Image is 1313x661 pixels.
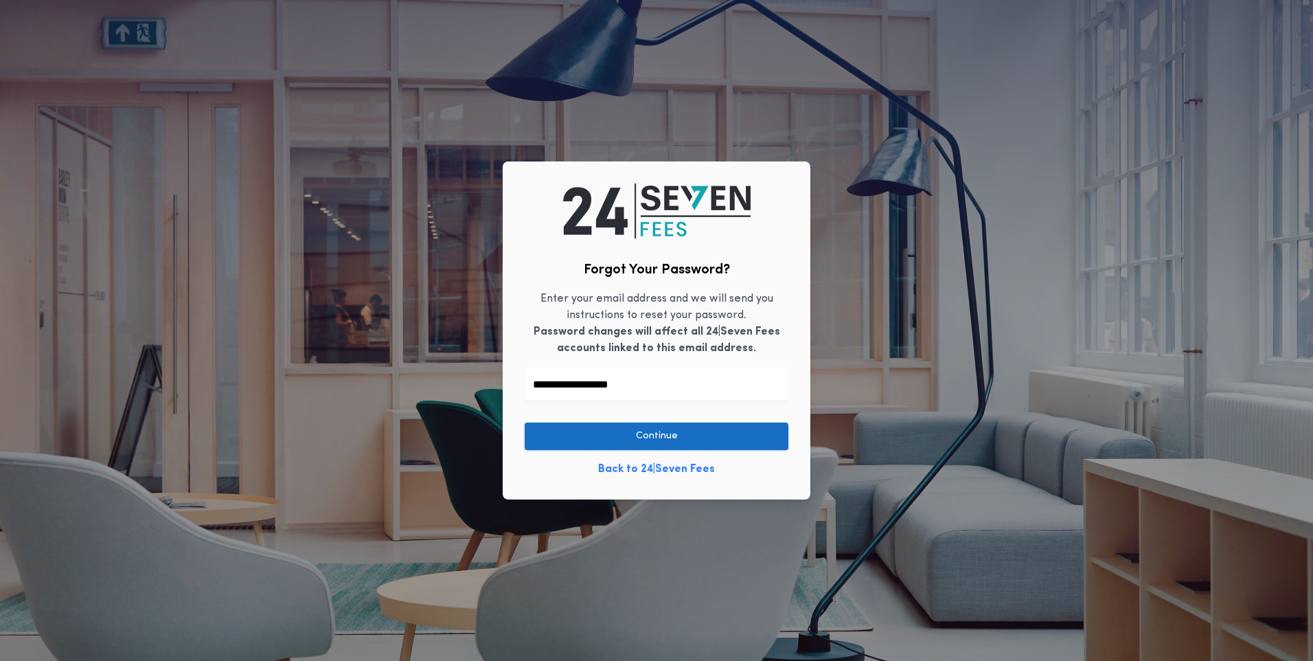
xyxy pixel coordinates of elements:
[563,183,751,238] img: logo
[584,260,730,280] h2: Forgot Your Password?
[534,326,780,354] b: Password changes will affect all 24|Seven Fees accounts linked to this email address.
[525,291,788,357] p: Enter your email address and we will send you instructions to reset your password.
[525,423,788,450] button: Continue
[598,461,715,478] a: Back to 24|Seven Fees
